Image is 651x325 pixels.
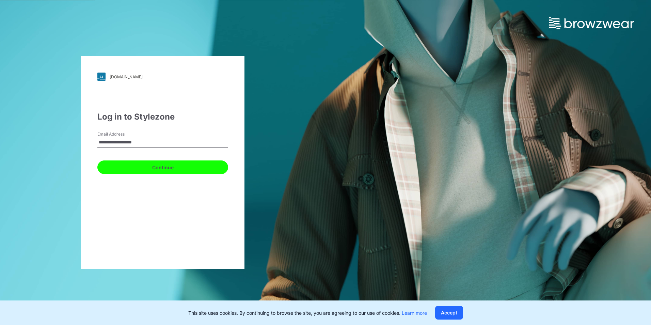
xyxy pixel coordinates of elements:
[97,131,145,137] label: Email Address
[97,73,106,81] img: svg+xml;base64,PHN2ZyB3aWR0aD0iMjgiIGhlaWdodD0iMjgiIHZpZXdCb3g9IjAgMCAyOCAyOCIgZmlsbD0ibm9uZSIgeG...
[435,306,463,320] button: Accept
[97,160,228,174] button: Continue
[402,310,427,316] a: Learn more
[97,73,228,81] a: [DOMAIN_NAME]
[549,17,634,29] img: browzwear-logo.73288ffb.svg
[97,111,228,123] div: Log in to Stylezone
[110,74,143,79] div: [DOMAIN_NAME]
[188,309,427,316] p: This site uses cookies. By continuing to browse the site, you are agreeing to our use of cookies.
